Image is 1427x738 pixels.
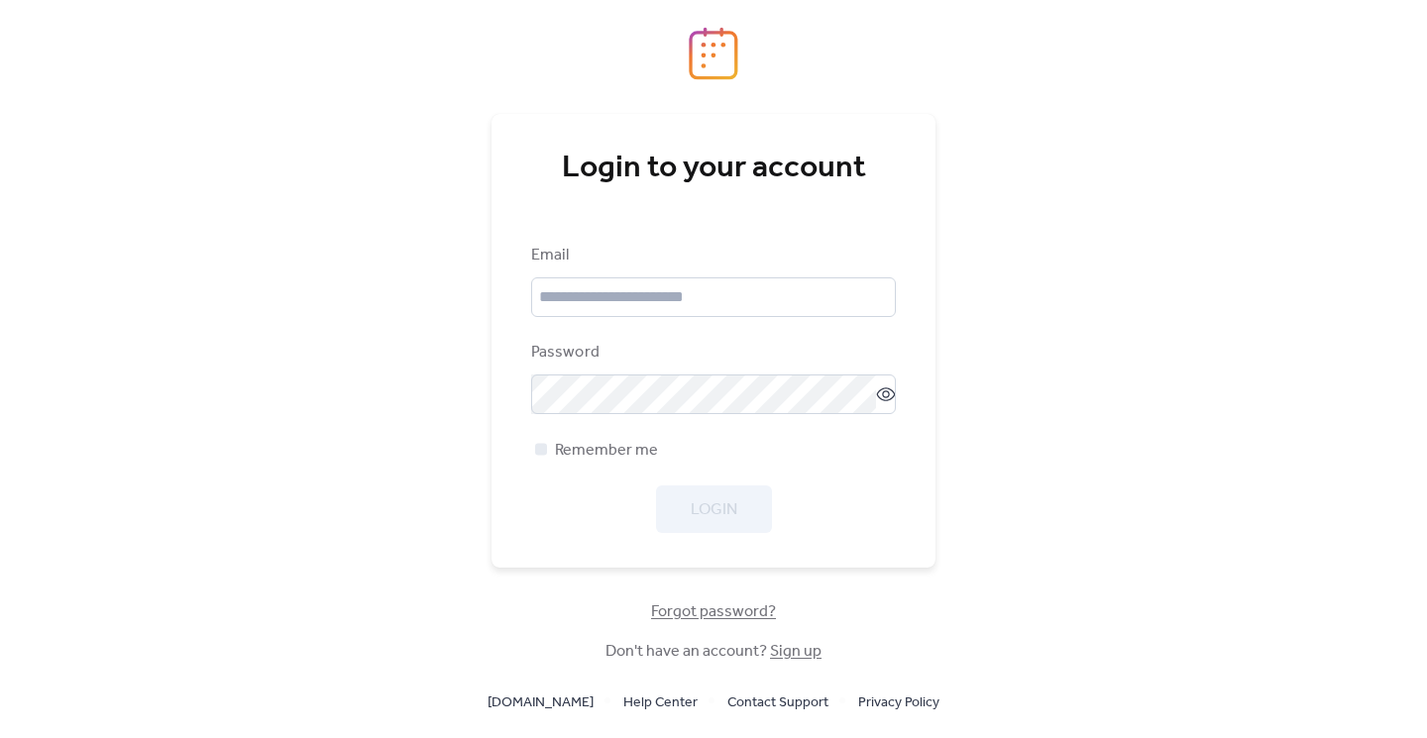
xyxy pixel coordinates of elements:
span: Privacy Policy [858,691,939,715]
div: Login to your account [531,149,896,188]
span: Contact Support [727,691,828,715]
a: Help Center [623,689,698,714]
a: Sign up [770,636,822,667]
a: Forgot password? [651,606,776,617]
span: Forgot password? [651,600,776,624]
a: Contact Support [727,689,828,714]
img: logo [689,27,738,80]
a: [DOMAIN_NAME] [488,689,594,714]
div: Password [531,341,892,365]
span: Remember me [555,439,658,463]
span: Help Center [623,691,698,715]
span: Don't have an account? [605,640,822,664]
span: [DOMAIN_NAME] [488,691,594,715]
a: Privacy Policy [858,689,939,714]
div: Email [531,244,892,267]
